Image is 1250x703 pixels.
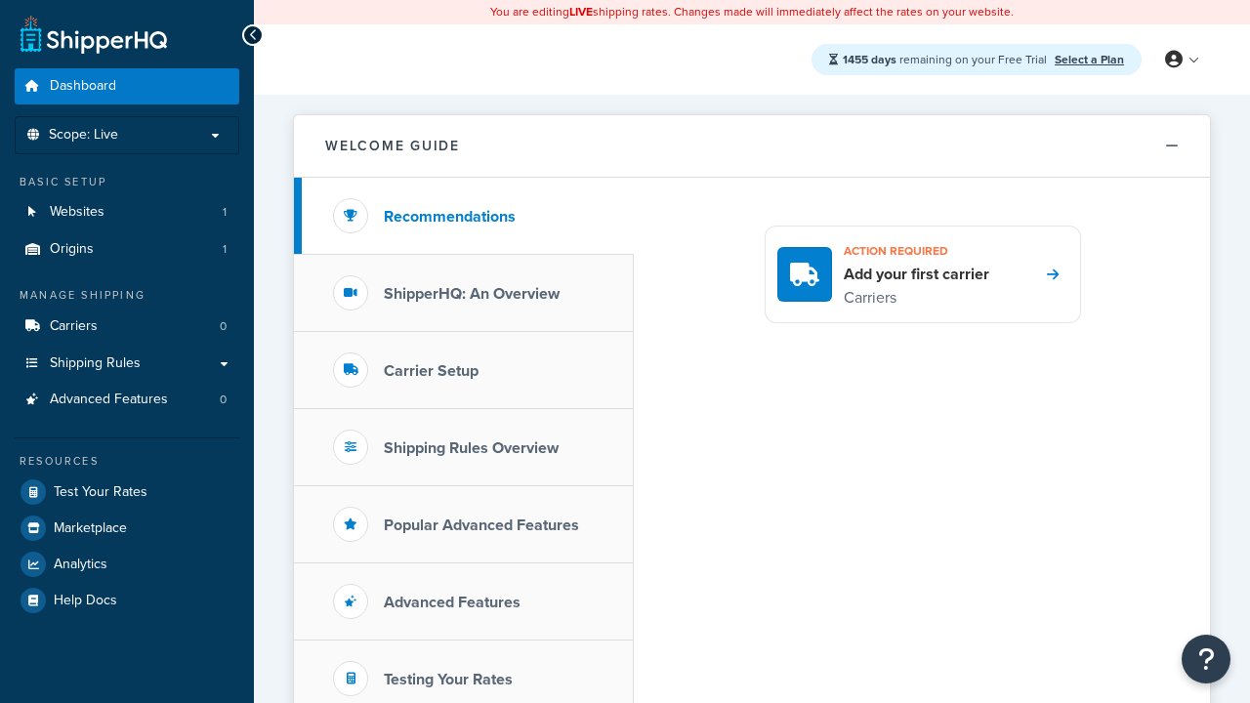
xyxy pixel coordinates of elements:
[844,238,989,264] h3: Action required
[50,392,168,408] span: Advanced Features
[384,517,579,534] h3: Popular Advanced Features
[15,309,239,345] a: Carriers0
[384,671,513,688] h3: Testing Your Rates
[15,309,239,345] li: Carriers
[54,593,117,609] span: Help Docs
[50,204,104,221] span: Websites
[54,520,127,537] span: Marketplace
[1055,51,1124,68] a: Select a Plan
[15,511,239,546] a: Marketplace
[844,264,989,285] h4: Add your first carrier
[843,51,896,68] strong: 1455 days
[15,382,239,418] li: Advanced Features
[223,204,227,221] span: 1
[15,231,239,268] li: Origins
[384,285,560,303] h3: ShipperHQ: An Overview
[294,115,1210,178] button: Welcome Guide
[49,127,118,144] span: Scope: Live
[844,285,989,310] p: Carriers
[220,318,227,335] span: 0
[384,439,559,457] h3: Shipping Rules Overview
[220,392,227,408] span: 0
[54,557,107,573] span: Analytics
[15,453,239,470] div: Resources
[50,318,98,335] span: Carriers
[569,3,593,21] b: LIVE
[15,68,239,104] a: Dashboard
[15,346,239,382] a: Shipping Rules
[15,547,239,582] a: Analytics
[843,51,1050,68] span: remaining on your Free Trial
[15,475,239,510] a: Test Your Rates
[50,241,94,258] span: Origins
[15,194,239,230] a: Websites1
[223,241,227,258] span: 1
[54,484,147,501] span: Test Your Rates
[325,139,460,153] h2: Welcome Guide
[384,594,521,611] h3: Advanced Features
[15,174,239,190] div: Basic Setup
[384,208,516,226] h3: Recommendations
[15,382,239,418] a: Advanced Features0
[15,194,239,230] li: Websites
[384,362,479,380] h3: Carrier Setup
[15,287,239,304] div: Manage Shipping
[50,78,116,95] span: Dashboard
[15,231,239,268] a: Origins1
[15,583,239,618] a: Help Docs
[1182,635,1230,683] button: Open Resource Center
[50,355,141,372] span: Shipping Rules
